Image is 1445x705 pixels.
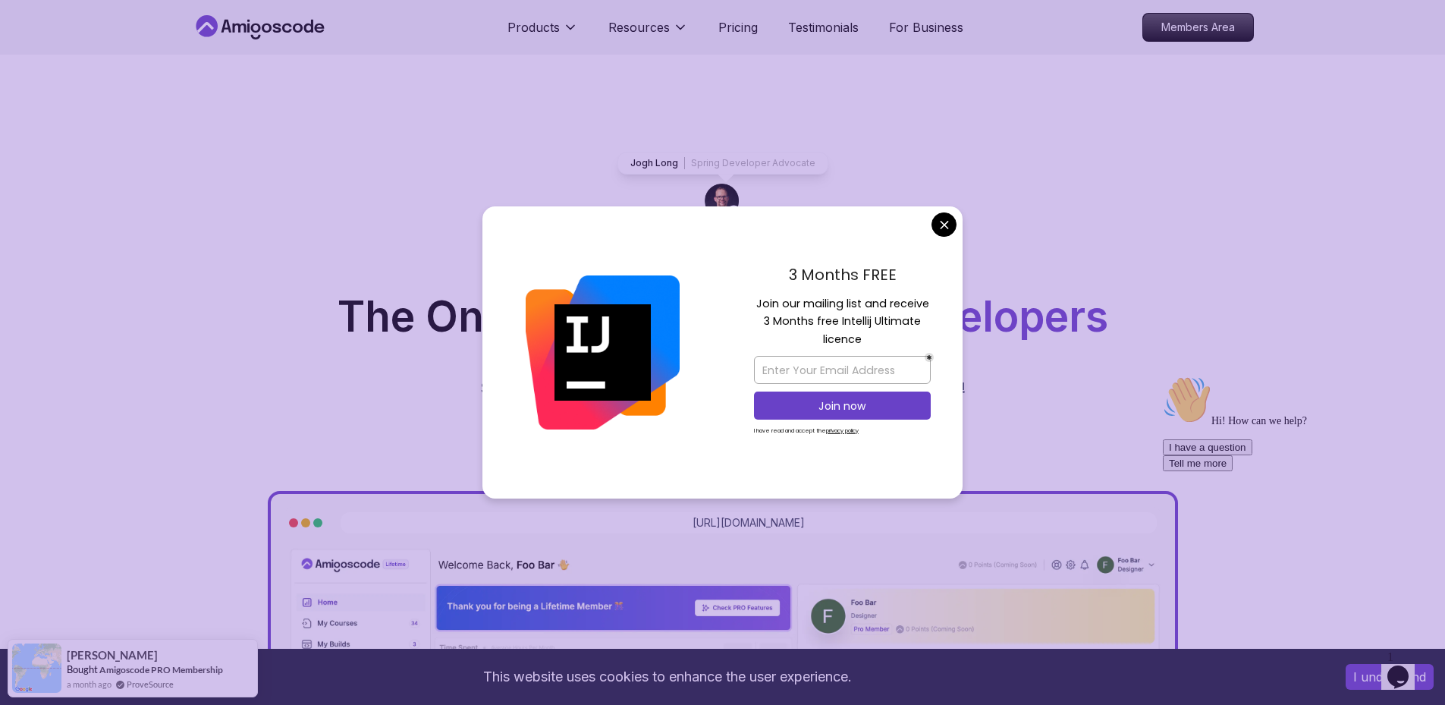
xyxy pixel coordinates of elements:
[693,515,805,530] a: [URL][DOMAIN_NAME]
[6,6,279,102] div: 👋Hi! How can we help?I have a questionTell me more
[6,86,76,102] button: Tell me more
[889,18,963,36] a: For Business
[788,18,859,36] a: Testimonials
[507,18,578,49] button: Products
[1381,644,1430,690] iframe: chat widget
[204,296,1242,338] h1: The One-Stop Platform for
[6,6,55,55] img: :wave:
[6,46,150,57] span: Hi! How can we help?
[67,663,98,675] span: Bought
[468,356,978,398] p: Get unlimited access to coding , , and . Start your journey or level up your career with Amigosco...
[1143,14,1253,41] p: Members Area
[99,664,223,675] a: Amigoscode PRO Membership
[881,291,1108,341] span: Developers
[608,18,688,49] button: Resources
[718,18,758,36] a: Pricing
[705,184,741,220] img: josh long
[11,660,1323,694] div: This website uses cookies to enhance the user experience.
[630,157,678,169] p: Jogh Long
[67,678,112,691] span: a month ago
[127,678,174,691] a: ProveSource
[691,157,815,169] p: Spring Developer Advocate
[1142,13,1254,42] a: Members Area
[1346,664,1434,690] button: Accept cookies
[67,649,158,662] span: [PERSON_NAME]
[12,644,61,693] img: provesource social proof notification image
[507,18,560,36] p: Products
[608,18,670,36] p: Resources
[6,70,96,86] button: I have a question
[1157,370,1430,637] iframe: chat widget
